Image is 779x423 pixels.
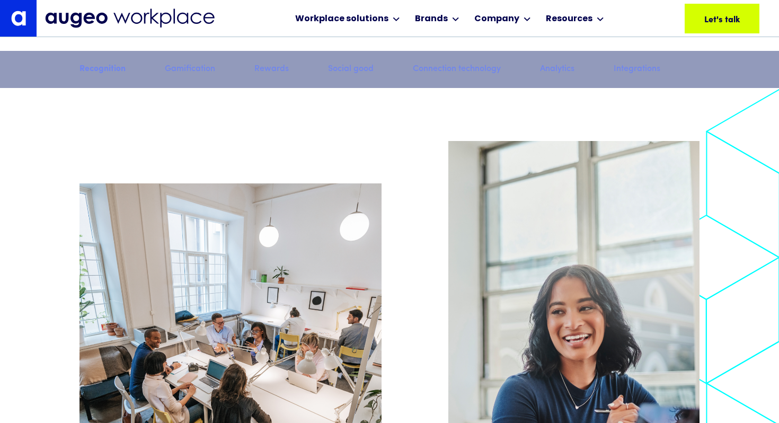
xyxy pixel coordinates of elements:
a: Let's talk [685,4,759,33]
div: Workplace solutions [295,13,388,25]
div: Resources [546,13,592,25]
div: Company [474,13,519,25]
a: Rewards [254,64,289,75]
div: Brands [415,13,448,25]
img: Augeo's "a" monogram decorative logo in white. [11,11,26,25]
a: Analytics [540,64,574,75]
a: Social good [328,64,374,75]
a: Gamification [165,64,215,75]
img: Augeo Workplace business unit full logo in mignight blue. [45,8,215,28]
a: Recognition [79,64,126,75]
a: Connection technology [413,64,501,75]
a: Integrations [614,64,660,75]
